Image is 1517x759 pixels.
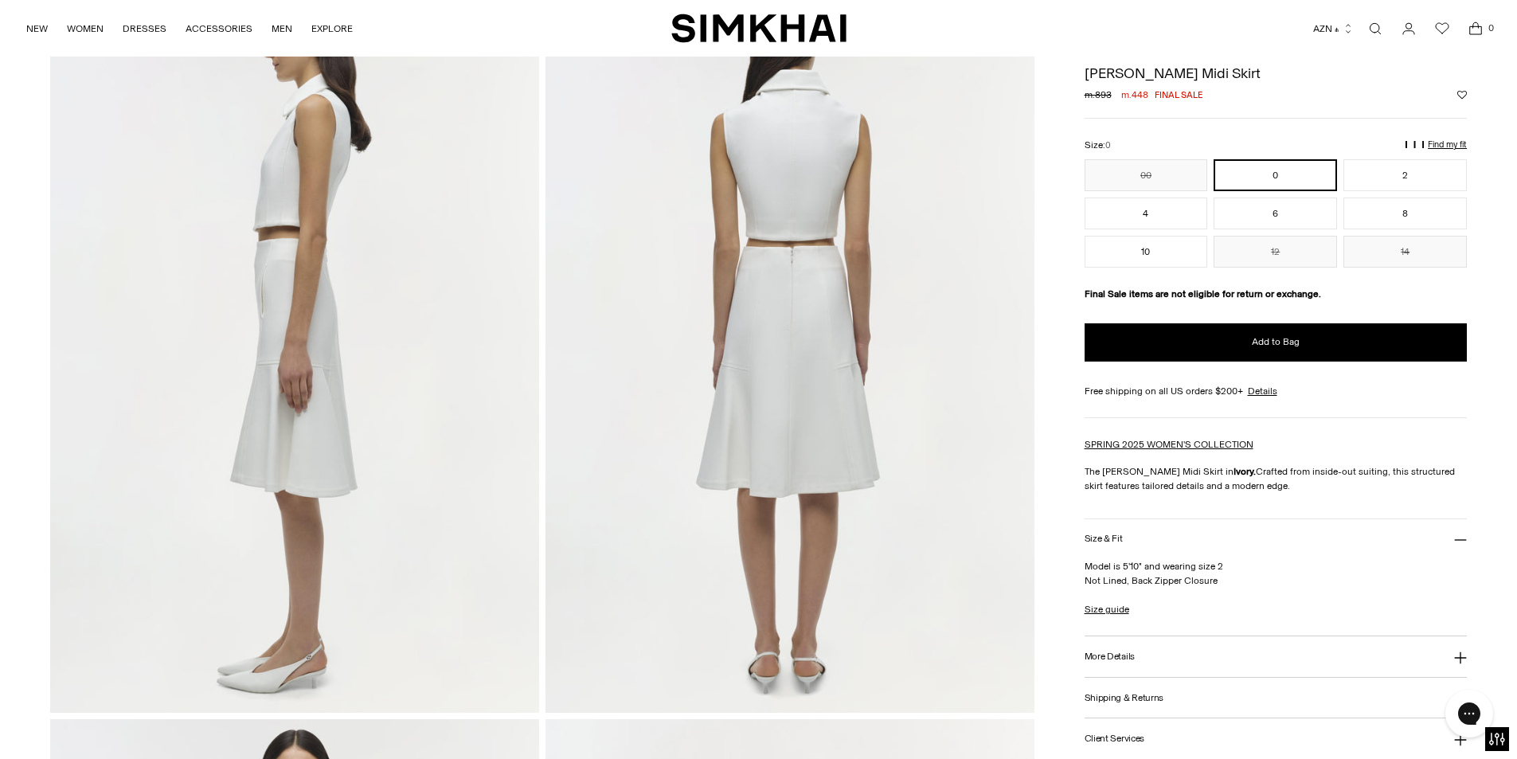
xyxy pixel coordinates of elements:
[1085,323,1468,362] button: Add to Bag
[1248,384,1277,398] a: Details
[1214,236,1337,268] button: 12
[1085,734,1145,744] h3: Client Services
[26,11,48,46] a: NEW
[1085,138,1111,153] label: Size:
[1214,198,1337,229] button: 6
[272,11,292,46] a: MEN
[311,11,353,46] a: EXPLORE
[1457,90,1467,100] button: Add to Wishlist
[1085,651,1135,662] h3: More Details
[1484,21,1498,35] span: 0
[1085,464,1468,493] p: The [PERSON_NAME] Midi Skirt in Crafted from inside-out suiting, this structured skirt features t...
[67,11,104,46] a: WOMEN
[1121,88,1148,102] span: m.448
[186,11,252,46] a: ACCESSORIES
[1085,693,1164,703] h3: Shipping & Returns
[1460,13,1492,45] a: Open cart modal
[1085,88,1112,102] s: m.893
[671,13,846,44] a: SIMKHAI
[123,11,166,46] a: DRESSES
[1085,198,1208,229] button: 4
[1214,159,1337,191] button: 0
[1234,466,1256,477] strong: Ivory.
[1085,384,1468,398] div: Free shipping on all US orders $200+
[1437,684,1501,743] iframe: Gorgias live chat messenger
[1085,534,1123,544] h3: Size & Fit
[1085,236,1208,268] button: 10
[1085,159,1208,191] button: 00
[1426,13,1458,45] a: Wishlist
[1105,140,1111,151] span: 0
[1085,636,1468,677] button: More Details
[1085,439,1253,450] a: SPRING 2025 WOMEN'S COLLECTION
[1343,159,1467,191] button: 2
[1393,13,1425,45] a: Go to the account page
[1085,288,1321,299] strong: Final Sale items are not eligible for return or exchange.
[1359,13,1391,45] a: Open search modal
[1343,236,1467,268] button: 14
[1085,66,1468,80] h1: [PERSON_NAME] Midi Skirt
[1085,718,1468,759] button: Client Services
[1085,519,1468,560] button: Size & Fit
[1252,335,1300,349] span: Add to Bag
[1313,11,1354,46] button: AZN ₼
[1085,602,1129,616] a: Size guide
[1085,559,1468,588] p: Model is 5'10" and wearing size 2 Not Lined, Back Zipper Closure
[1343,198,1467,229] button: 8
[1085,678,1468,718] button: Shipping & Returns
